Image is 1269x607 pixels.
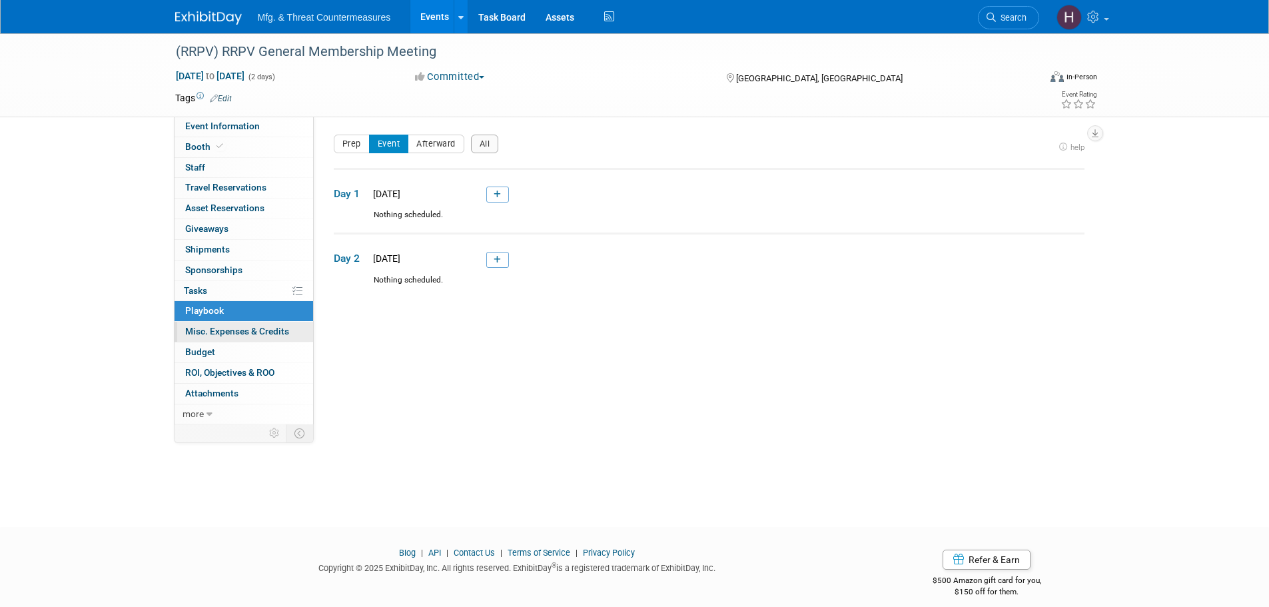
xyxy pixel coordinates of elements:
[185,305,224,316] span: Playbook
[408,135,464,153] button: Afterward
[185,121,260,131] span: Event Information
[418,548,426,558] span: |
[185,326,289,336] span: Misc. Expenses & Credits
[175,117,313,137] a: Event Information
[185,203,264,213] span: Asset Reservations
[996,13,1027,23] span: Search
[185,141,226,152] span: Booth
[175,322,313,342] a: Misc. Expenses & Credits
[454,548,495,558] a: Contact Us
[184,285,207,296] span: Tasks
[497,548,506,558] span: |
[334,135,370,153] button: Prep
[1060,91,1096,98] div: Event Rating
[879,586,1094,598] div: $150 off for them.
[879,566,1094,597] div: $500 Amazon gift card for you,
[175,363,313,383] a: ROI, Objectives & ROO
[369,189,400,199] span: [DATE]
[175,281,313,301] a: Tasks
[185,265,242,275] span: Sponsorships
[943,550,1031,570] a: Refer & Earn
[572,548,581,558] span: |
[736,73,903,83] span: [GEOGRAPHIC_DATA], [GEOGRAPHIC_DATA]
[185,367,274,378] span: ROI, Objectives & ROO
[175,199,313,219] a: Asset Reservations
[978,6,1039,29] a: Search
[175,342,313,362] a: Budget
[175,384,313,404] a: Attachments
[1070,143,1084,152] span: help
[258,12,391,23] span: Mfg. & Threat Countermeasures
[175,178,313,198] a: Travel Reservations
[247,73,275,81] span: (2 days)
[175,301,313,321] a: Playbook
[334,187,367,201] span: Day 1
[175,240,313,260] a: Shipments
[175,404,313,424] a: more
[369,135,409,153] button: Event
[175,91,232,105] td: Tags
[286,424,313,442] td: Toggle Event Tabs
[334,251,367,266] span: Day 2
[1051,71,1064,82] img: Format-Inperson.png
[961,69,1098,89] div: Event Format
[216,143,223,150] i: Booth reservation complete
[175,137,313,157] a: Booth
[263,424,286,442] td: Personalize Event Tab Strip
[552,562,556,569] sup: ®
[583,548,635,558] a: Privacy Policy
[508,548,570,558] a: Terms of Service
[210,94,232,103] a: Edit
[334,275,1084,298] div: Nothing scheduled.
[1066,72,1097,82] div: In-Person
[175,219,313,239] a: Giveaways
[369,253,400,264] span: [DATE]
[171,40,1019,64] div: (RRPV) RRPV General Membership Meeting
[410,70,490,84] button: Committed
[175,559,860,574] div: Copyright © 2025 ExhibitDay, Inc. All rights reserved. ExhibitDay is a registered trademark of Ex...
[183,408,204,419] span: more
[175,261,313,281] a: Sponsorships
[1057,5,1082,30] img: Hillary Hawkins
[175,70,245,82] span: [DATE] [DATE]
[428,548,441,558] a: API
[471,135,499,153] button: All
[185,244,230,255] span: Shipments
[185,182,266,193] span: Travel Reservations
[185,388,238,398] span: Attachments
[175,158,313,178] a: Staff
[185,223,228,234] span: Giveaways
[399,548,416,558] a: Blog
[334,209,1084,233] div: Nothing scheduled.
[185,162,205,173] span: Staff
[204,71,216,81] span: to
[443,548,452,558] span: |
[175,11,242,25] img: ExhibitDay
[185,346,215,357] span: Budget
